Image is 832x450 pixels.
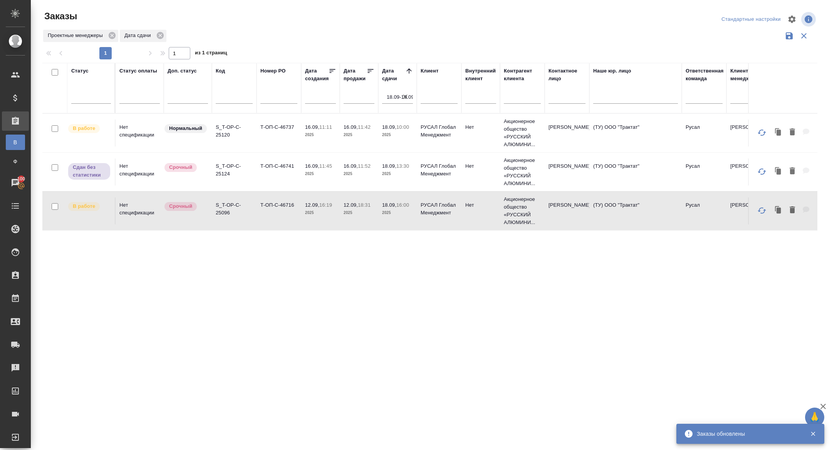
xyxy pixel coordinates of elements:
button: Удалить [786,125,799,140]
button: Сбросить фильтры [797,29,811,43]
div: Дата создания [305,67,329,83]
p: 16:00 [396,202,409,208]
td: [PERSON_NAME] [545,158,589,185]
div: Выставляется автоматически, если на указанный объем услуг необходимо больше времени в стандартном... [164,162,208,173]
button: Клонировать [771,202,786,218]
p: Дата сдачи [124,32,154,39]
td: (ТУ) ООО "Трактат" [589,158,682,185]
div: Дата сдачи [120,30,166,42]
div: Выставляется автоматически, если на указанный объем услуг необходимо больше времени в стандартном... [164,201,208,212]
p: 16:19 [319,202,332,208]
td: [PERSON_NAME] [726,197,771,224]
a: 100 [2,173,29,192]
span: Посмотреть информацию [801,12,817,27]
span: В [10,138,21,146]
div: Выставляет ПМ после принятия заказа от КМа [67,201,111,212]
div: Статус оплаты [119,67,157,75]
div: Клиентские менеджеры [730,67,767,83]
p: 11:45 [319,163,332,169]
button: Сохранить фильтры [782,29,797,43]
p: 2025 [305,209,336,217]
td: Русал [682,120,726,147]
p: 2025 [382,170,413,178]
span: 100 [13,175,30,183]
div: Код [216,67,225,75]
div: Доп. статус [168,67,197,75]
p: 2025 [344,170,374,178]
span: 🙏 [808,409,821,425]
button: Обновить [753,123,771,142]
p: 11:11 [319,124,332,130]
td: Русал [682,197,726,224]
td: Нет спецификации [116,158,164,185]
p: S_T-OP-C-25124 [216,162,253,178]
a: Ф [6,154,25,169]
p: 16.09, [305,124,319,130]
span: Заказы [42,10,77,22]
p: 13:30 [396,163,409,169]
td: Т-ОП-С-46716 [257,197,301,224]
p: 12.09, [305,202,319,208]
td: Нет спецификации [116,120,164,147]
span: Настроить таблицу [783,10,801,29]
p: В работе [73,125,95,132]
td: Нет спецификации [116,197,164,224]
p: 10:00 [396,124,409,130]
p: 16.09, [344,124,358,130]
td: [PERSON_NAME] [726,158,771,185]
p: 18.09, [382,124,396,130]
button: 🙏 [805,408,824,427]
p: Акционерное общество «РУССКИЙ АЛЮМИНИ... [504,118,541,148]
div: Заказы обновлены [697,430,798,438]
p: 2025 [305,170,336,178]
div: Дата продажи [344,67,367,83]
div: Внутренний клиент [465,67,496,83]
p: 2025 [382,209,413,217]
p: Проектные менеджеры [48,32,106,39]
td: [PERSON_NAME] [545,120,589,147]
p: 16.09, [344,163,358,169]
div: Номер PO [260,67,285,75]
button: Клонировать [771,163,786,179]
p: Сдан без статистики [73,163,106,179]
td: (ТУ) ООО "Трактат" [589,120,682,147]
td: Т-ОП-С-46737 [257,120,301,147]
span: Ф [10,158,21,165]
p: 18:31 [358,202,371,208]
button: Обновить [753,162,771,181]
div: Контрагент клиента [504,67,541,83]
div: Наше юр. лицо [593,67,631,75]
p: 11:42 [358,124,371,130]
button: Закрыть [805,430,821,437]
p: РУСАЛ Глобал Менеджмент [421,162,458,178]
p: Акционерное общество «РУССКИЙ АЛЮМИНИ... [504,196,541,226]
button: Обновить [753,201,771,220]
p: 18.09, [382,163,396,169]
p: 11:52 [358,163,371,169]
div: Контактное лицо [549,67,585,83]
button: Удалить [786,202,799,218]
div: Ответственная команда [686,67,724,83]
p: 2025 [344,209,374,217]
td: Т-ОП-С-46741 [257,158,301,185]
p: 2025 [344,131,374,139]
p: Срочный [169,202,192,210]
p: РУСАЛ Глобал Менеджмент [421,123,458,139]
p: РУСАЛ Глобал Менеджмент [421,201,458,217]
td: (ТУ) ООО "Трактат" [589,197,682,224]
p: В работе [73,202,95,210]
span: из 1 страниц [195,48,227,59]
p: 12.09, [344,202,358,208]
p: Нормальный [169,125,202,132]
p: Срочный [169,163,192,171]
div: Статус по умолчанию для стандартных заказов [164,123,208,134]
div: Выставляет ПМ после принятия заказа от КМа [67,123,111,134]
button: Клонировать [771,125,786,140]
p: Акционерное общество «РУССКИЙ АЛЮМИНИ... [504,157,541,187]
td: Русал [682,158,726,185]
p: 18.09, [382,202,396,208]
p: Нет [465,201,496,209]
div: Дата сдачи [382,67,405,83]
p: 16.09, [305,163,319,169]
p: 2025 [382,131,413,139]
